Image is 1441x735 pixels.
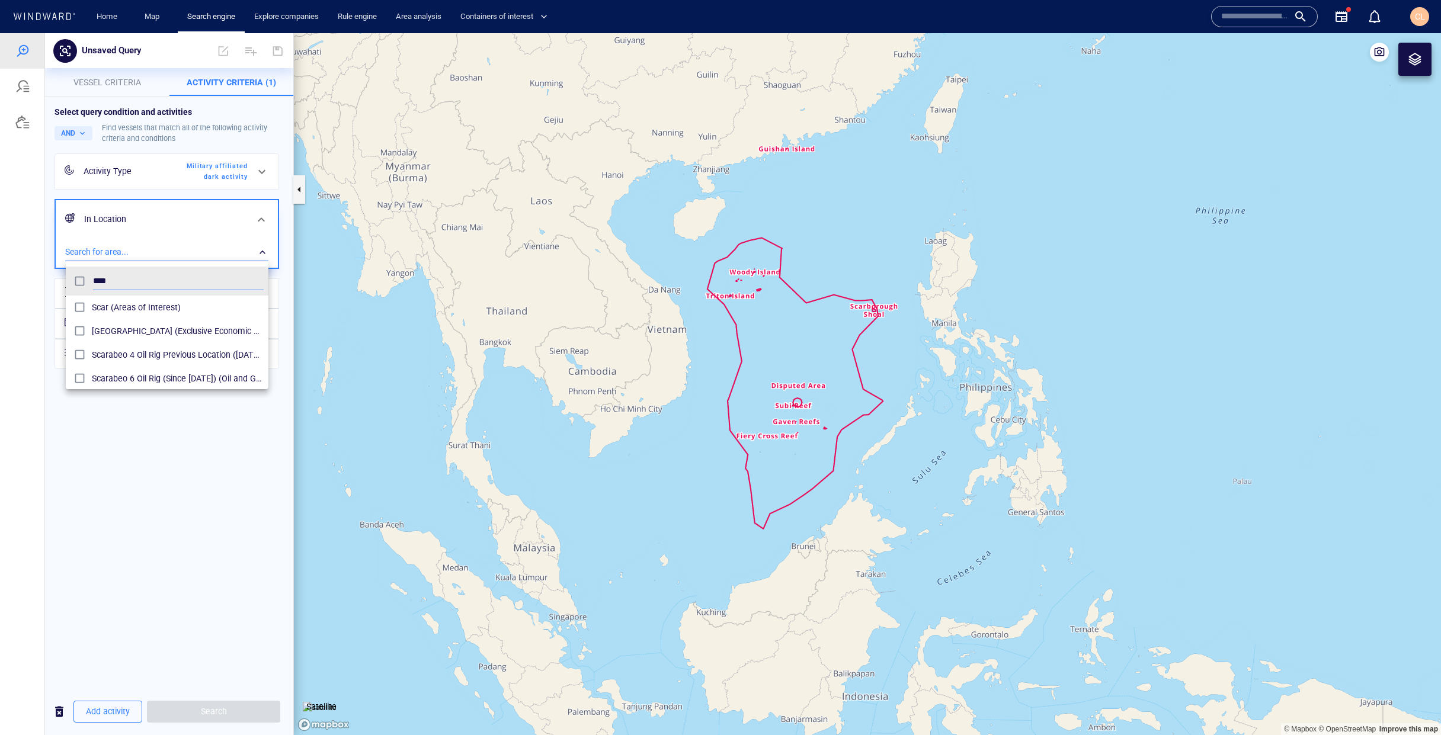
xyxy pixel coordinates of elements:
span: Scarabeo 6 Oil Rig (Since [DATE]) (Oil and Gas Facilities) [92,338,264,352]
div: Scarabeo 4 Oil Rig Previous Location (01/04/14-01/04/15) (Oil and Gas Facilities) [92,314,264,329]
button: CL [1408,5,1432,28]
span: [GEOGRAPHIC_DATA] (Exclusive Economic Zones) [92,291,264,305]
span: CL [1415,12,1425,21]
div: Notification center [1368,9,1382,24]
div: Madagascar (Exclusive Economic Zones) [92,291,264,305]
span: Containers of interest [460,10,547,24]
span: Scarabeo 4 Oil Rig Previous Location ([DATE]-[DATE]) (Oil and Gas Facilities) [92,314,264,329]
span: Scar (Areas of Interest) [92,267,264,281]
a: Area analysis [391,7,446,27]
a: Rule engine [333,7,382,27]
button: Containers of interest [456,7,558,27]
button: Map [135,7,173,27]
div: Scarabeo 6 Oil Rig (Since 12/02/16) (Oil and Gas Facilities) [92,338,264,352]
a: Map [140,7,168,27]
a: Explore companies [249,7,324,27]
a: Home [92,7,122,27]
iframe: Chat [1391,682,1432,726]
button: Home [88,7,126,27]
div: grid [66,262,268,351]
a: Search engine [182,7,240,27]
